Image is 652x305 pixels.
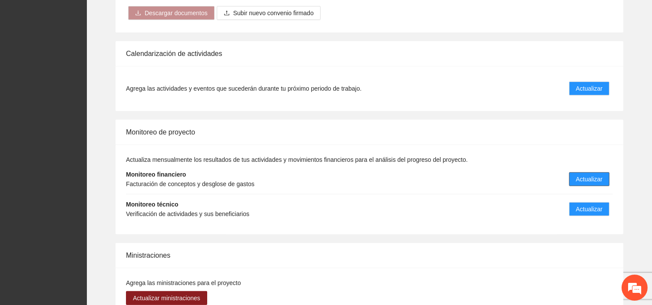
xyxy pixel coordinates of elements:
[569,202,609,216] button: Actualizar
[133,293,200,303] span: Actualizar ministraciones
[126,243,613,268] div: Ministraciones
[126,180,255,187] span: Facturación de conceptos y desglose de gastos
[126,295,207,302] a: Actualizar ministraciones
[126,84,361,93] span: Agrega las actividades y eventos que sucederán durante tu próximo periodo de trabajo.
[128,6,215,20] button: downloadDescargar documentos
[4,209,165,239] textarea: Escriba su mensaje y pulse “Intro”
[145,8,208,18] span: Descargar documentos
[217,10,321,16] span: uploadSubir nuevo convenio firmado
[576,174,602,184] span: Actualizar
[50,102,120,189] span: Estamos en línea.
[142,4,163,25] div: Minimizar ventana de chat en vivo
[126,171,186,178] strong: Monitoreo financiero
[135,10,141,17] span: download
[126,156,468,163] span: Actualiza mensualmente los resultados de tus actividades y movimientos financieros para el anális...
[126,279,241,286] span: Agrega las ministraciones para el proyecto
[576,204,602,214] span: Actualizar
[126,201,179,208] strong: Monitoreo técnico
[233,8,314,18] span: Subir nuevo convenio firmado
[45,44,146,56] div: Chatee con nosotros ahora
[576,84,602,93] span: Actualizar
[126,120,613,144] div: Monitoreo de proyecto
[126,291,207,305] button: Actualizar ministraciones
[569,82,609,95] button: Actualizar
[217,6,321,20] button: uploadSubir nuevo convenio firmado
[126,41,613,66] div: Calendarización de actividades
[224,10,230,17] span: upload
[569,172,609,186] button: Actualizar
[126,210,249,217] span: Verificación de actividades y sus beneficiarios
